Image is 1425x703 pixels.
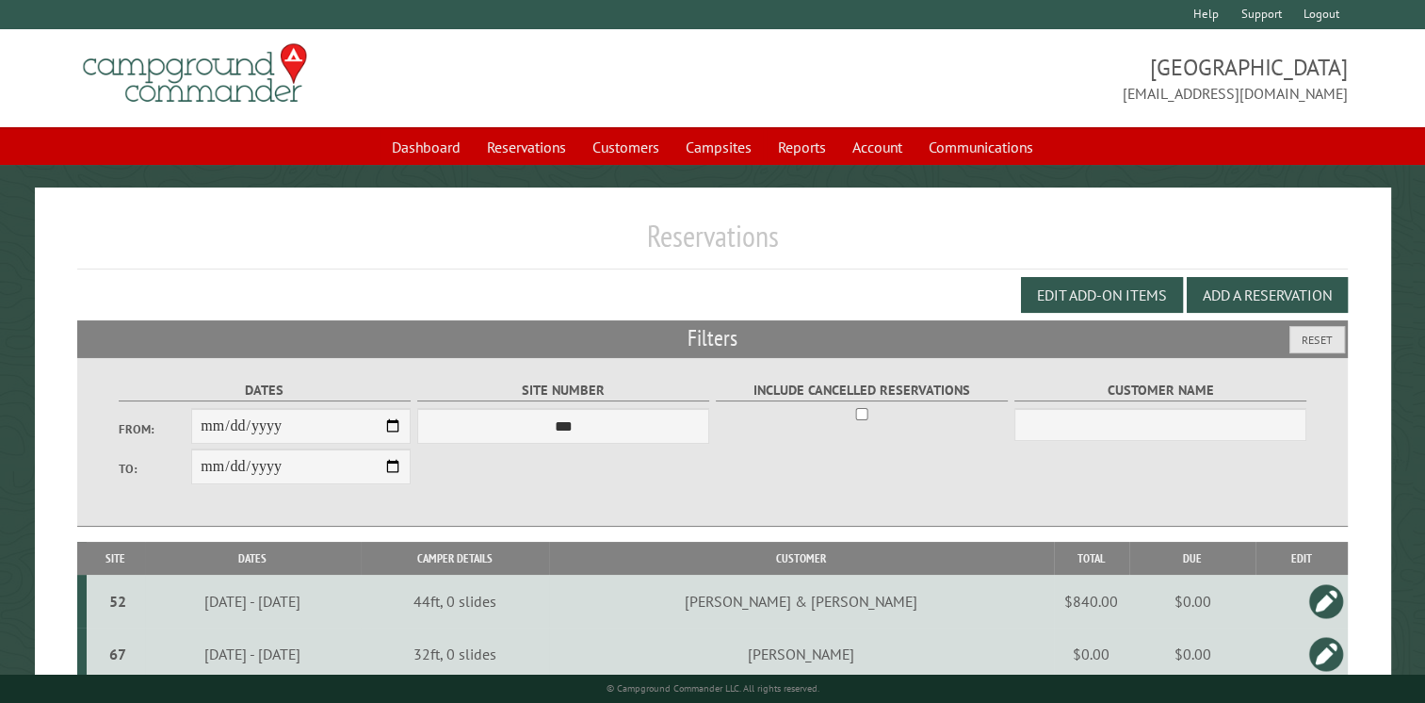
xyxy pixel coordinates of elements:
div: 67 [94,645,142,663]
label: To: [119,460,192,478]
td: [PERSON_NAME] & [PERSON_NAME] [549,575,1054,628]
div: [DATE] - [DATE] [148,645,358,663]
th: Due [1129,542,1255,575]
img: Campground Commander [77,37,313,110]
span: [GEOGRAPHIC_DATA] [EMAIL_ADDRESS][DOMAIN_NAME] [713,52,1349,105]
a: Communications [917,129,1044,165]
td: $0.00 [1129,575,1255,628]
a: Customers [581,129,671,165]
td: $0.00 [1054,628,1129,680]
th: Dates [145,542,361,575]
th: Total [1054,542,1129,575]
button: Edit Add-on Items [1021,277,1183,313]
a: Reservations [476,129,577,165]
label: Include Cancelled Reservations [716,380,1009,401]
th: Site [87,542,145,575]
label: Customer Name [1014,380,1307,401]
th: Edit [1255,542,1348,575]
td: 32ft, 0 slides [361,628,549,680]
a: Dashboard [381,129,472,165]
div: [DATE] - [DATE] [148,592,358,611]
td: $0.00 [1129,628,1255,680]
a: Campsites [674,129,763,165]
h2: Filters [77,320,1348,356]
div: 52 [94,592,142,611]
h1: Reservations [77,218,1348,270]
button: Reset [1289,326,1345,353]
label: Dates [119,380,412,401]
th: Customer [549,542,1054,575]
a: Reports [767,129,837,165]
button: Add a Reservation [1187,277,1348,313]
small: © Campground Commander LLC. All rights reserved. [607,682,819,695]
td: [PERSON_NAME] [549,628,1054,680]
th: Camper Details [361,542,549,575]
td: 44ft, 0 slides [361,575,549,628]
td: $840.00 [1054,575,1129,628]
label: Site Number [417,380,710,401]
label: From: [119,420,192,438]
a: Account [841,129,914,165]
